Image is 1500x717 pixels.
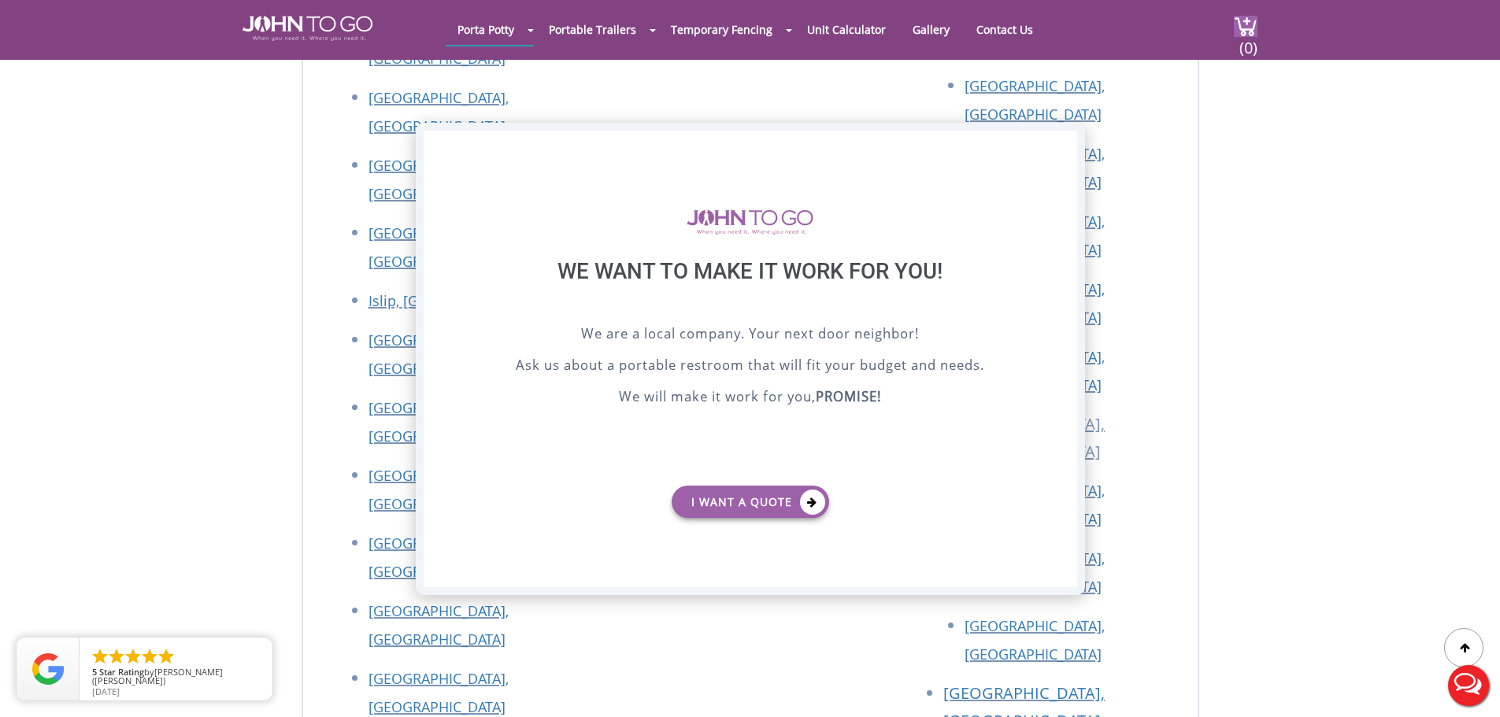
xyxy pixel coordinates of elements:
span: 5 [92,666,97,678]
b: PROMISE! [816,387,881,405]
span: Star Rating [99,666,144,678]
li:  [140,647,159,666]
li:  [124,647,143,666]
p: Ask us about a portable restroom that will fit your budget and needs. [463,355,1038,379]
div: We want to make it work for you! [463,258,1038,323]
button: Live Chat [1437,654,1500,717]
img: logo of viptogo [687,209,813,235]
li:  [91,647,109,666]
span: by [92,667,260,687]
img: Review Rating [32,653,64,685]
span: [DATE] [92,686,120,697]
a: I want a Quote [672,486,829,518]
p: We are a local company. Your next door neighbor! [463,323,1038,347]
span: [PERSON_NAME] ([PERSON_NAME]) [92,666,223,686]
li:  [107,647,126,666]
div: X [1052,131,1076,157]
p: We will make it work for you, [463,386,1038,410]
li:  [157,647,176,666]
